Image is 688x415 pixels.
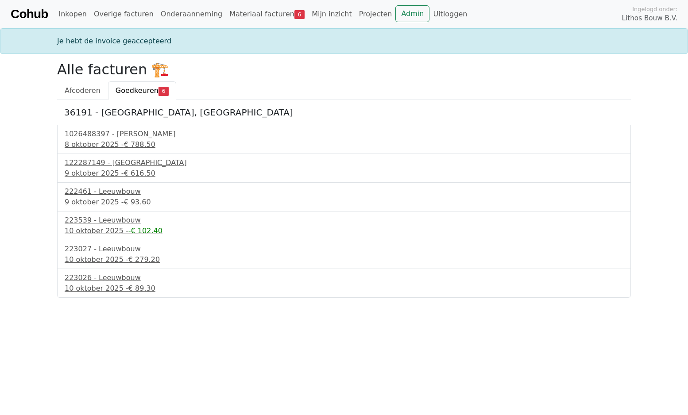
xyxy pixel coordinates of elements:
div: 10 oktober 2025 - [65,254,623,265]
a: Goedkeuren6 [108,81,176,100]
span: € 616.50 [124,169,155,177]
a: 222461 - Leeuwbouw9 oktober 2025 -€ 93.60 [65,186,623,207]
div: 222461 - Leeuwbouw [65,186,623,197]
div: 10 oktober 2025 - [65,283,623,294]
span: Goedkeuren [116,86,158,95]
a: Cohub [11,4,48,25]
a: Afcoderen [57,81,108,100]
a: Onderaanneming [157,5,226,23]
span: € 93.60 [124,198,151,206]
a: 223539 - Leeuwbouw10 oktober 2025 --€ 102.40 [65,215,623,236]
span: 6 [294,10,305,19]
a: 122287149 - [GEOGRAPHIC_DATA]9 oktober 2025 -€ 616.50 [65,158,623,179]
a: Projecten [356,5,396,23]
div: 10 oktober 2025 - [65,226,623,236]
span: -€ 102.40 [128,227,162,235]
span: Afcoderen [65,86,100,95]
span: € 788.50 [124,140,155,149]
h5: 36191 - [GEOGRAPHIC_DATA], [GEOGRAPHIC_DATA] [64,107,624,118]
span: 6 [158,87,169,96]
a: 223027 - Leeuwbouw10 oktober 2025 -€ 279.20 [65,244,623,265]
div: 1026488397 - [PERSON_NAME] [65,129,623,139]
a: 1026488397 - [PERSON_NAME]8 oktober 2025 -€ 788.50 [65,129,623,150]
span: Ingelogd onder: [632,5,677,13]
div: 223539 - Leeuwbouw [65,215,623,226]
h2: Alle facturen 🏗️ [57,61,631,78]
a: Overige facturen [90,5,157,23]
a: Uitloggen [429,5,471,23]
span: Lithos Bouw B.V. [622,13,677,23]
div: 9 oktober 2025 - [65,168,623,179]
a: 223026 - Leeuwbouw10 oktober 2025 -€ 89.30 [65,273,623,294]
span: € 279.20 [128,255,160,264]
span: € 89.30 [128,284,155,292]
a: Admin [395,5,429,22]
div: 8 oktober 2025 - [65,139,623,150]
div: 223026 - Leeuwbouw [65,273,623,283]
a: Materiaal facturen6 [226,5,308,23]
div: 122287149 - [GEOGRAPHIC_DATA] [65,158,623,168]
div: 223027 - Leeuwbouw [65,244,623,254]
a: Inkopen [55,5,90,23]
a: Mijn inzicht [308,5,356,23]
div: 9 oktober 2025 - [65,197,623,207]
div: Je hebt de invoice geaccepteerd [52,36,636,46]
